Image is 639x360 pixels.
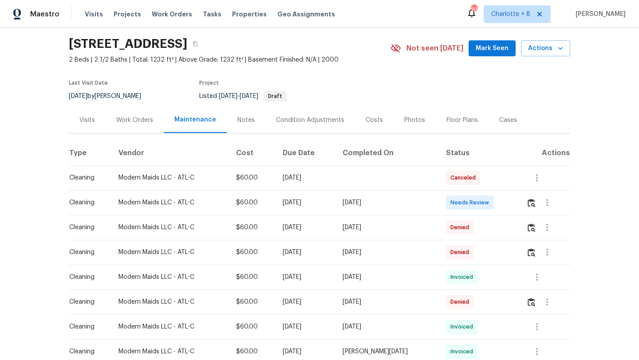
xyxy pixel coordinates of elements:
button: Review Icon [526,217,536,238]
th: Vendor [111,141,229,165]
th: Completed On [335,141,439,165]
span: Canceled [450,173,479,182]
div: Cleaning [69,347,104,356]
div: 207 [471,5,477,14]
th: Status [439,141,519,165]
span: Last Visit Date [69,80,108,86]
span: Denied [450,223,473,232]
span: Maestro [30,10,59,19]
span: Mark Seen [476,43,509,54]
button: Review Icon [526,291,536,313]
span: [DATE] [219,93,237,99]
span: Invoiced [450,322,477,331]
span: Needs Review [450,198,493,207]
div: [DATE] [343,198,432,207]
span: Work Orders [152,10,192,19]
div: $60.00 [236,173,268,182]
button: Copy Address [187,36,203,52]
div: $60.00 [236,347,268,356]
span: Not seen [DATE] [406,44,463,53]
span: Visits [85,10,103,19]
div: Cases [499,116,517,125]
div: $60.00 [236,273,268,282]
div: [DATE] [343,273,432,282]
span: Projects [114,10,141,19]
span: [PERSON_NAME] [572,10,626,19]
span: Invoiced [450,347,477,356]
div: Modern Maids LLC - ATL-C [118,223,221,232]
span: Project [199,80,219,86]
div: Modern Maids LLC - ATL-C [118,273,221,282]
div: Modern Maids LLC - ATL-C [118,198,221,207]
span: - [219,93,258,99]
div: [DATE] [343,248,432,257]
div: Cleaning [69,223,104,232]
div: $60.00 [236,198,268,207]
div: Floor Plans [446,116,478,125]
div: Visits [79,116,95,125]
span: Denied [450,297,473,306]
th: Type [69,141,111,165]
div: Cleaning [69,322,104,331]
div: [DATE] [343,322,432,331]
div: [DATE] [283,173,328,182]
th: Due Date [276,141,335,165]
div: Photos [404,116,425,125]
button: Mark Seen [469,40,516,57]
button: Review Icon [526,192,536,213]
span: Properties [232,10,267,19]
div: [DATE] [343,223,432,232]
div: [PERSON_NAME][DATE] [343,347,432,356]
div: [DATE] [283,322,328,331]
div: [DATE] [283,198,328,207]
div: $60.00 [236,322,268,331]
div: Cleaning [69,173,104,182]
span: Draft [264,94,286,99]
div: Costs [366,116,383,125]
div: Condition Adjustments [276,116,344,125]
span: [DATE] [69,93,87,99]
span: Listed [199,93,287,99]
div: Modern Maids LLC - ATL-C [118,322,221,331]
div: Modern Maids LLC - ATL-C [118,173,221,182]
div: [DATE] [343,297,432,306]
div: [DATE] [283,347,328,356]
h2: [STREET_ADDRESS] [69,39,187,48]
span: Invoiced [450,273,477,282]
div: Work Orders [116,116,153,125]
span: Geo Assignments [277,10,335,19]
div: [DATE] [283,297,328,306]
span: Tasks [203,11,221,17]
div: Modern Maids LLC - ATL-C [118,347,221,356]
img: Review Icon [528,223,535,232]
div: $60.00 [236,223,268,232]
img: Review Icon [528,199,535,207]
button: Review Icon [526,242,536,263]
th: Actions [519,141,570,165]
div: Modern Maids LLC - ATL-C [118,248,221,257]
th: Cost [229,141,276,165]
div: Cleaning [69,198,104,207]
span: [DATE] [240,93,258,99]
div: $60.00 [236,248,268,257]
img: Review Icon [528,298,535,306]
div: Cleaning [69,248,104,257]
div: [DATE] [283,273,328,282]
span: Actions [528,43,563,54]
span: Denied [450,248,473,257]
div: Notes [237,116,255,125]
button: Actions [521,40,570,57]
div: Cleaning [69,297,104,306]
div: [DATE] [283,223,328,232]
div: Modern Maids LLC - ATL-C [118,297,221,306]
div: $60.00 [236,297,268,306]
div: Maintenance [174,115,216,124]
span: 2 Beds | 2 1/2 Baths | Total: 1232 ft² | Above Grade: 1232 ft² | Basement Finished: N/A | 2000 [69,55,390,64]
div: by [PERSON_NAME] [69,91,152,102]
img: Review Icon [528,248,535,257]
span: Charlotte + 8 [491,10,530,19]
div: Cleaning [69,273,104,282]
div: [DATE] [283,248,328,257]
